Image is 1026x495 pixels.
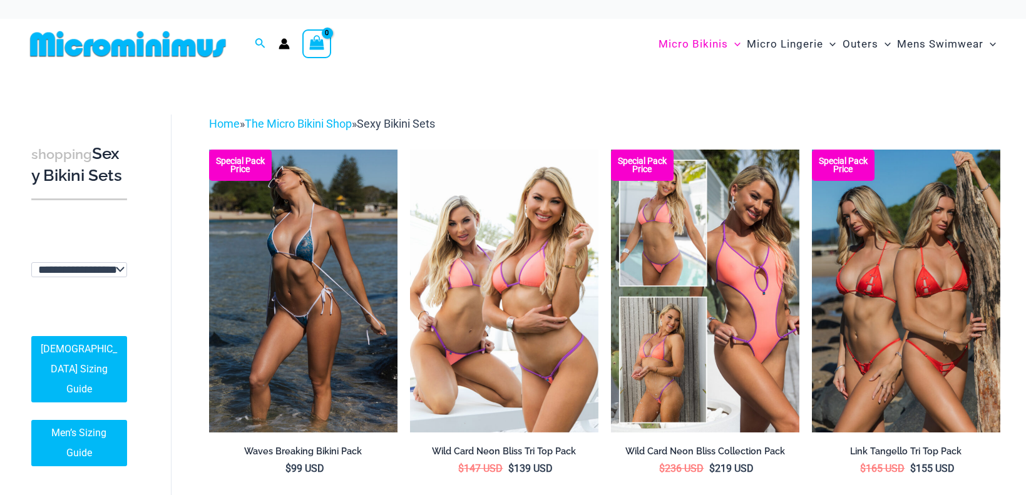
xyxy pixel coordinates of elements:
span: Sexy Bikini Sets [357,117,435,130]
h2: Waves Breaking Bikini Pack [209,446,398,457]
h3: Sexy Bikini Sets [31,143,127,186]
a: Waves Breaking Bikini Pack [209,446,398,462]
a: OutersMenu ToggleMenu Toggle [839,25,894,63]
a: Search icon link [255,36,266,52]
bdi: 219 USD [709,462,754,474]
a: Micro LingerieMenu ToggleMenu Toggle [744,25,839,63]
a: Bikini Pack Bikini Pack BBikini Pack B [812,150,1000,432]
bdi: 165 USD [860,462,905,474]
a: [DEMOGRAPHIC_DATA] Sizing Guide [31,336,127,402]
a: Collection Pack (7) Collection Pack B (1)Collection Pack B (1) [611,150,799,432]
span: Menu Toggle [878,28,891,60]
img: Bikini Pack [812,150,1000,432]
a: Wild Card Neon Bliss Tri Top PackWild Card Neon Bliss Tri Top Pack BWild Card Neon Bliss Tri Top ... [410,150,598,432]
bdi: 147 USD [458,462,503,474]
a: Waves Breaking Ocean 312 Top 456 Bottom 08 Waves Breaking Ocean 312 Top 456 Bottom 04Waves Breaki... [209,150,398,432]
span: $ [508,462,514,474]
span: $ [659,462,665,474]
img: Wild Card Neon Bliss Tri Top Pack [410,150,598,432]
a: The Micro Bikini Shop [245,117,352,130]
a: Micro BikinisMenu ToggleMenu Toggle [655,25,744,63]
a: Wild Card Neon Bliss Tri Top Pack [410,446,598,462]
bdi: 139 USD [508,462,553,474]
img: MM SHOP LOGO FLAT [25,30,231,58]
a: Mens SwimwearMenu ToggleMenu Toggle [894,25,999,63]
a: Wild Card Neon Bliss Collection Pack [611,446,799,462]
span: Outers [843,28,878,60]
img: Collection Pack (7) [611,150,799,432]
a: Men’s Sizing Guide [31,420,127,466]
span: shopping [31,146,92,162]
span: Menu Toggle [728,28,741,60]
bdi: 155 USD [910,462,955,474]
span: Micro Bikinis [659,28,728,60]
span: Mens Swimwear [897,28,983,60]
span: $ [910,462,916,474]
span: $ [458,462,464,474]
img: Waves Breaking Ocean 312 Top 456 Bottom 08 [209,150,398,432]
select: wpc-taxonomy-pa_fabric-type-746009 [31,262,127,277]
b: Special Pack Price [611,157,674,173]
span: $ [709,462,715,474]
span: $ [285,462,291,474]
a: Account icon link [279,38,290,49]
span: Micro Lingerie [747,28,823,60]
span: » » [209,117,435,130]
h2: Link Tangello Tri Top Pack [812,446,1000,457]
b: Special Pack Price [209,157,272,173]
a: Home [209,117,240,130]
a: View Shopping Cart, empty [302,29,331,58]
b: Special Pack Price [812,157,875,173]
span: Menu Toggle [983,28,996,60]
bdi: 236 USD [659,462,704,474]
bdi: 99 USD [285,462,324,474]
span: $ [860,462,866,474]
h2: Wild Card Neon Bliss Tri Top Pack [410,446,598,457]
h2: Wild Card Neon Bliss Collection Pack [611,446,799,457]
nav: Site Navigation [654,23,1001,65]
span: Menu Toggle [823,28,836,60]
a: Link Tangello Tri Top Pack [812,446,1000,462]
